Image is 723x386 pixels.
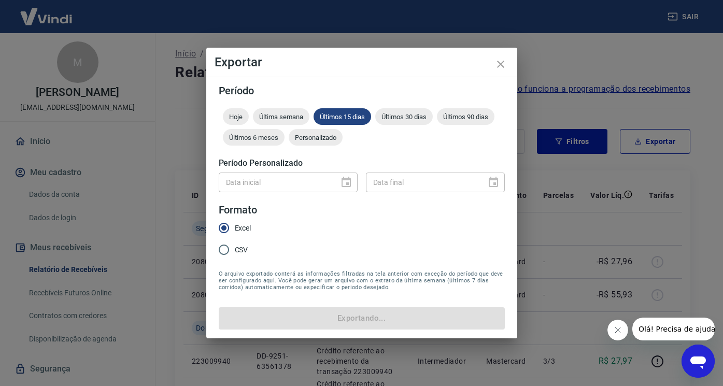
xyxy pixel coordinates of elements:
span: Excel [235,223,251,234]
span: Hoje [223,113,249,121]
span: Últimos 15 dias [314,113,371,121]
input: DD/MM/YYYY [366,173,479,192]
legend: Formato [219,203,258,218]
h5: Período [219,85,505,96]
span: Última semana [253,113,309,121]
span: O arquivo exportado conterá as informações filtradas na tela anterior com exceção do período que ... [219,270,505,291]
iframe: Fechar mensagem [607,320,628,340]
span: Personalizado [289,134,343,141]
iframe: Mensagem da empresa [632,318,715,340]
div: Hoje [223,108,249,125]
div: Últimos 90 dias [437,108,494,125]
span: Olá! Precisa de ajuda? [6,7,87,16]
h5: Período Personalizado [219,158,505,168]
div: Personalizado [289,129,343,146]
input: DD/MM/YYYY [219,173,332,192]
div: Últimos 30 dias [375,108,433,125]
h4: Exportar [215,56,509,68]
span: Últimos 30 dias [375,113,433,121]
div: Últimos 15 dias [314,108,371,125]
span: CSV [235,245,248,255]
iframe: Botão para abrir a janela de mensagens [682,345,715,378]
div: Última semana [253,108,309,125]
span: Últimos 90 dias [437,113,494,121]
div: Últimos 6 meses [223,129,285,146]
button: close [488,52,513,77]
span: Últimos 6 meses [223,134,285,141]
